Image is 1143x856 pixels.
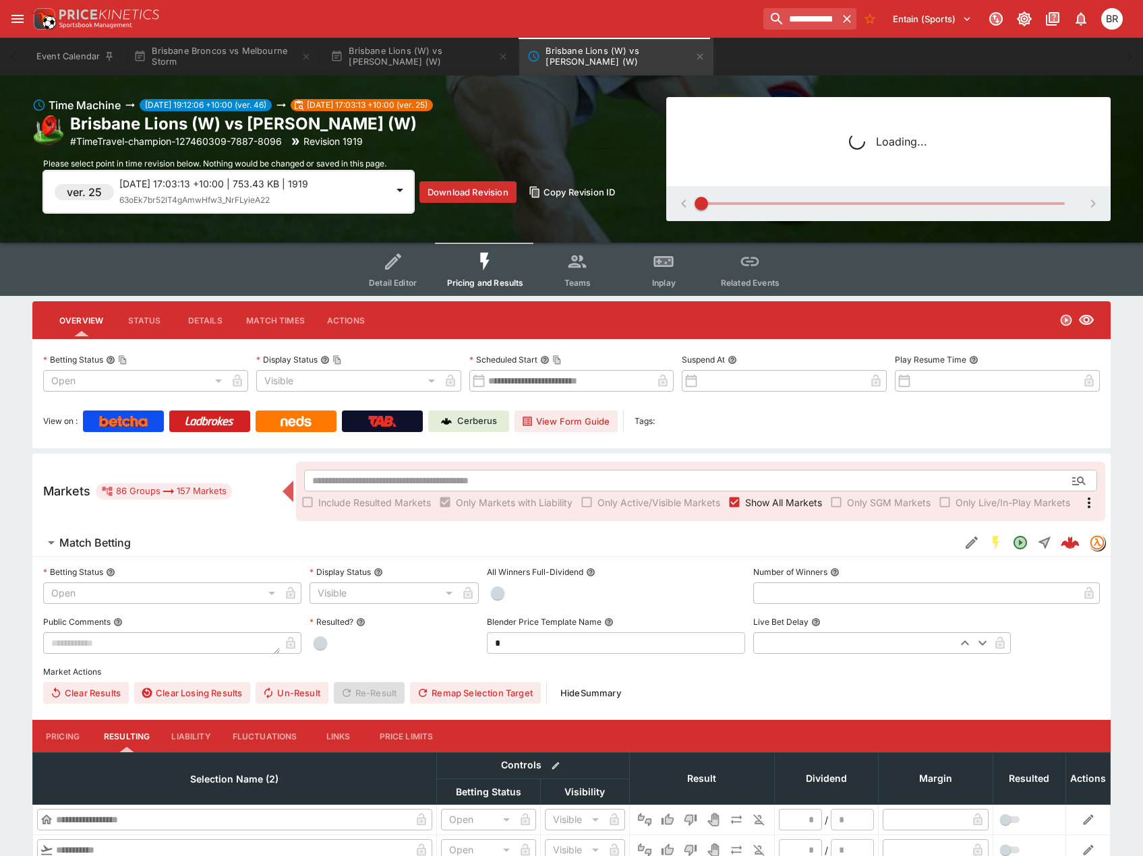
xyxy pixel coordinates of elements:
img: australian_rules.png [32,115,65,147]
label: Tags: [635,410,655,432]
button: Display Status [374,568,383,577]
h2: Copy To Clipboard [70,113,417,134]
button: Copy To Clipboard [552,355,562,365]
button: Win [657,809,678,830]
button: Betting Status [106,568,115,577]
button: Push [726,809,747,830]
p: Display Status [310,566,371,578]
th: Margin [878,753,993,805]
p: Live Bet Delay [753,616,809,628]
p: Public Comments [43,616,111,628]
button: All Winners Full-Dividend [586,568,595,577]
button: Liability [160,720,221,752]
img: Neds [281,416,311,427]
button: Clear Results [43,682,129,704]
button: Open [1008,530,1032,555]
svg: Open [1059,313,1073,327]
span: Please select point in time revision below. Nothing would be changed or saved in this page. [43,158,386,169]
span: Only Markets with Liability [456,495,573,510]
button: Toggle light/dark mode [1012,7,1036,31]
label: Market Actions [43,662,1100,682]
span: Only Active/Visible Markets [597,495,720,510]
button: Public Comments [113,617,123,627]
button: Actions [316,304,376,336]
button: Clear Losing Results [134,682,250,704]
div: Event type filters [350,243,794,296]
button: Connected to PK [984,7,1008,31]
span: Pricing and Results [447,278,524,288]
button: No Bookmarks [859,8,881,30]
th: Actions [1066,753,1111,805]
button: Status [114,304,175,336]
button: Void [703,809,724,830]
span: Un-Result [256,682,328,704]
button: Open [1067,468,1091,493]
span: Include Resulted Markets [318,495,431,510]
h6: Time Machine [49,97,121,113]
span: 63oEk7br52lT4gAmwHfw3_NrFLyieA22 [119,195,270,205]
button: Scheduled StartCopy To Clipboard [540,355,550,365]
button: Play Resume Time [969,355,978,365]
div: Loading... [677,108,1100,175]
p: All Winners Full-Dividend [487,566,583,578]
span: Show All Markets [745,495,822,510]
th: Resulted [993,753,1065,805]
button: Bulk edit [547,757,564,774]
div: / [825,813,828,827]
svg: More [1081,495,1097,511]
button: Documentation [1041,7,1065,31]
p: Cerberus [457,415,497,428]
h6: Match Betting [59,536,131,550]
p: Blender Price Template Name [487,616,602,628]
button: Straight [1032,530,1057,555]
span: Visibility [550,784,620,800]
button: Pricing [32,720,93,752]
button: Resulting [93,720,160,752]
th: Dividend [774,753,878,805]
div: 8bf042b9-b6c7-411d-805f-f8d483c35009 [1061,533,1080,552]
button: Price Limits [369,720,444,752]
button: Betting StatusCopy To Clipboard [106,355,115,365]
div: Visible [256,370,440,392]
button: Eliminated In Play [749,809,770,830]
a: 8bf042b9-b6c7-411d-805f-f8d483c35009 [1057,529,1084,556]
button: Copy Revision ID [522,181,624,203]
div: Open [43,582,280,604]
h5: Markets [43,483,90,499]
button: Lose [680,809,701,830]
th: Controls [436,753,629,779]
button: Copy To Clipboard [332,355,342,365]
h6: ver. 25 [67,184,102,200]
p: [DATE] 17:03:13 +10:00 | 753.43 KB | 1919 [119,177,386,191]
button: SGM Enabled [984,530,1008,555]
img: TabNZ [368,416,397,427]
span: Detail Editor [369,278,417,288]
a: Cerberus [428,410,509,432]
button: Edit Detail [960,530,984,555]
span: [DATE] 19:12:06 +10:00 (ver. 46) [140,99,272,111]
button: Event Calendar [28,38,123,75]
button: Details [175,304,235,336]
img: PriceKinetics Logo [30,5,57,32]
button: open drawer [5,7,30,31]
th: Result [629,753,774,805]
button: Download Revision [419,181,517,203]
button: Display StatusCopy To Clipboard [320,355,330,365]
p: Display Status [256,354,318,365]
button: HideSummary [552,682,629,704]
p: Copy To Clipboard [70,134,282,148]
img: Sportsbook Management [59,22,132,28]
button: Number of Winners [830,568,840,577]
button: Fluctuations [222,720,308,752]
p: Scheduled Start [469,354,537,365]
span: Teams [564,278,591,288]
p: Revision 1919 [303,134,363,148]
button: Brisbane Broncos vs Melbourne Storm [125,38,320,75]
button: Match Times [235,304,316,336]
button: Resulted? [356,617,365,627]
div: tradingmodel [1089,534,1105,551]
button: Live Bet Delay [811,617,821,627]
img: tradingmodel [1090,535,1105,550]
button: Blender Price Template Name [604,617,614,627]
img: logo-cerberus--red.svg [1061,533,1080,552]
